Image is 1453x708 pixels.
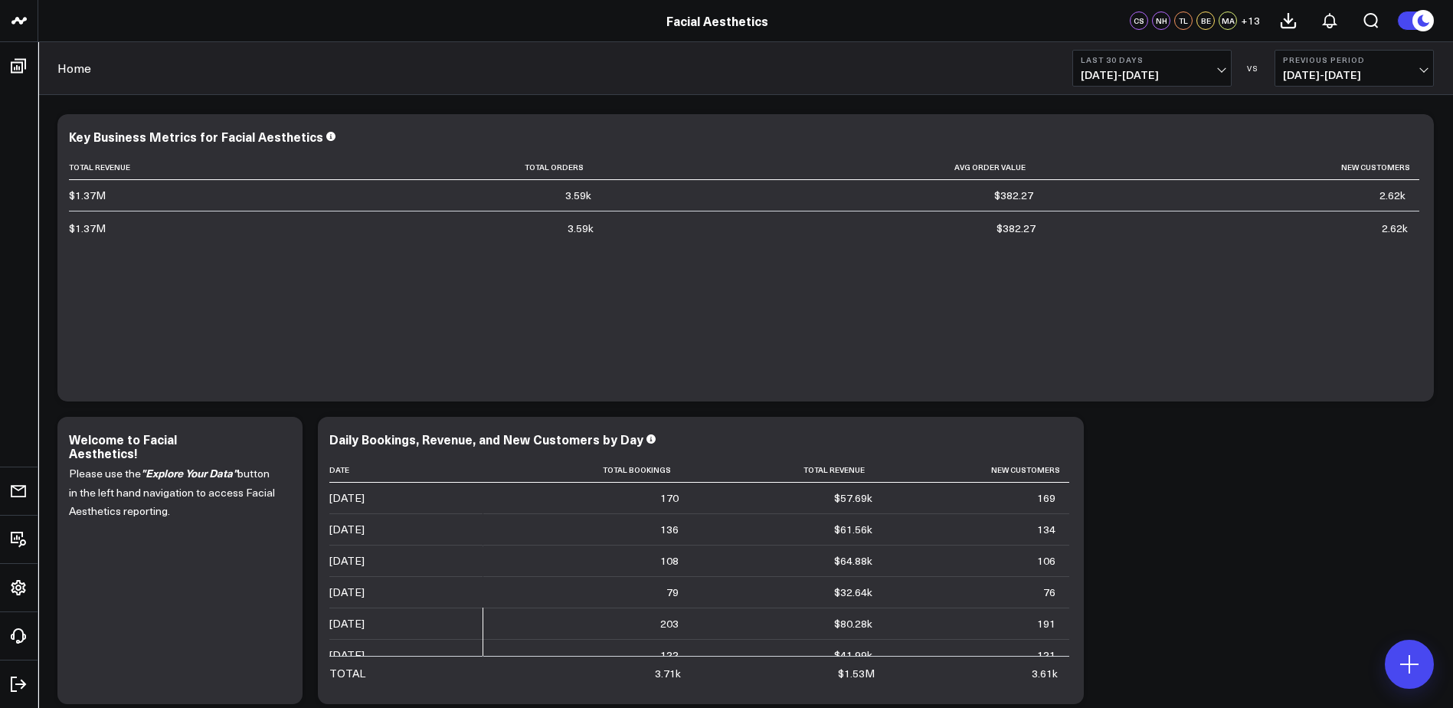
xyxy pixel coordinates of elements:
div: 191 [1037,616,1055,631]
div: 2.62k [1379,188,1406,203]
div: MA [1219,11,1237,30]
div: Please use the button in the left hand navigation to access Facial Aesthetics reporting. [69,464,291,689]
span: + 13 [1241,15,1260,26]
div: [DATE] [329,490,365,506]
b: Previous Period [1283,55,1425,64]
a: Facial Aesthetics [666,12,768,29]
div: VS [1239,64,1267,73]
div: $32.64k [834,585,872,600]
div: 3.71k [655,666,681,681]
div: CS [1130,11,1148,30]
th: New Customers [1047,155,1419,180]
div: 122 [660,647,679,663]
div: $41.99k [834,647,872,663]
div: TL [1174,11,1193,30]
div: 169 [1037,490,1055,506]
div: 3.61k [1032,666,1058,681]
div: 134 [1037,522,1055,537]
a: Home [57,60,91,77]
span: [DATE] - [DATE] [1081,69,1223,81]
button: Last 30 Days[DATE]-[DATE] [1072,50,1232,87]
button: +13 [1241,11,1260,30]
button: Previous Period[DATE]-[DATE] [1275,50,1434,87]
span: [DATE] - [DATE] [1283,69,1425,81]
th: New Customers [886,457,1069,483]
div: 106 [1037,553,1055,569]
div: 76 [1043,585,1055,600]
div: 79 [666,585,679,600]
div: $80.28k [834,616,872,631]
div: [DATE] [329,616,365,631]
div: [DATE] [329,585,365,600]
div: BE [1196,11,1215,30]
th: Total Revenue [69,155,222,180]
div: 203 [660,616,679,631]
div: TOTAL [329,666,365,681]
div: Daily Bookings, Revenue, and New Customers by Day [329,431,643,447]
i: "Explore Your Data" [141,465,237,480]
b: Last 30 Days [1081,55,1223,64]
div: $382.27 [996,221,1036,236]
div: $1.53M [838,666,875,681]
div: NH [1152,11,1170,30]
div: Key Business Metrics for Facial Aesthetics [69,128,323,145]
div: $64.88k [834,553,872,569]
div: 136 [660,522,679,537]
th: Total Revenue [692,457,886,483]
div: 2.62k [1382,221,1408,236]
div: 108 [660,553,679,569]
th: Date [329,457,483,483]
div: $57.69k [834,490,872,506]
div: [DATE] [329,522,365,537]
div: 3.59k [568,221,594,236]
div: [DATE] [329,647,365,663]
div: $1.37M [69,188,106,203]
div: $61.56k [834,522,872,537]
div: Welcome to Facial Aesthetics! [69,431,177,461]
div: 170 [660,490,679,506]
div: $382.27 [994,188,1033,203]
th: Total Bookings [483,457,692,483]
div: 3.59k [565,188,591,203]
div: $1.37M [69,221,106,236]
th: Avg Order Value [605,155,1047,180]
div: 121 [1037,647,1055,663]
th: Total Orders [222,155,605,180]
div: [DATE] [329,553,365,569]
